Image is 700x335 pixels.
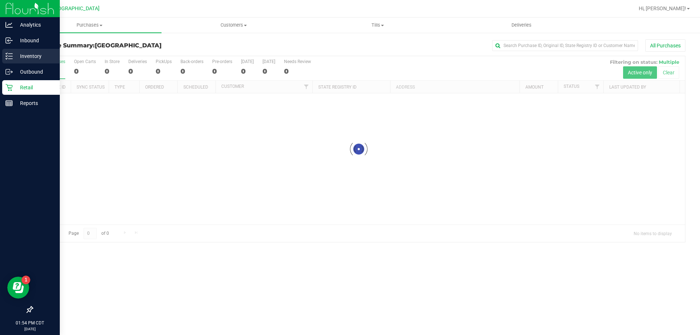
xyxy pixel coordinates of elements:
[5,84,13,91] inline-svg: Retail
[13,83,57,92] p: Retail
[5,68,13,75] inline-svg: Outbound
[502,22,541,28] span: Deliveries
[13,99,57,108] p: Reports
[95,42,162,49] span: [GEOGRAPHIC_DATA]
[13,67,57,76] p: Outbound
[3,326,57,332] p: [DATE]
[50,5,100,12] span: [GEOGRAPHIC_DATA]
[450,17,594,33] a: Deliveries
[162,17,306,33] a: Customers
[32,42,250,49] h3: Purchase Summary:
[306,17,450,33] a: Tills
[5,37,13,44] inline-svg: Inbound
[13,52,57,61] p: Inventory
[13,20,57,29] p: Analytics
[3,320,57,326] p: 01:54 PM CDT
[5,100,13,107] inline-svg: Reports
[22,276,30,284] iframe: Resource center unread badge
[306,22,449,28] span: Tills
[645,39,685,52] button: All Purchases
[13,36,57,45] p: Inbound
[5,52,13,60] inline-svg: Inventory
[5,21,13,28] inline-svg: Analytics
[492,40,638,51] input: Search Purchase ID, Original ID, State Registry ID or Customer Name...
[17,22,162,28] span: Purchases
[7,277,29,299] iframe: Resource center
[17,17,162,33] a: Purchases
[162,22,305,28] span: Customers
[639,5,686,11] span: Hi, [PERSON_NAME]!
